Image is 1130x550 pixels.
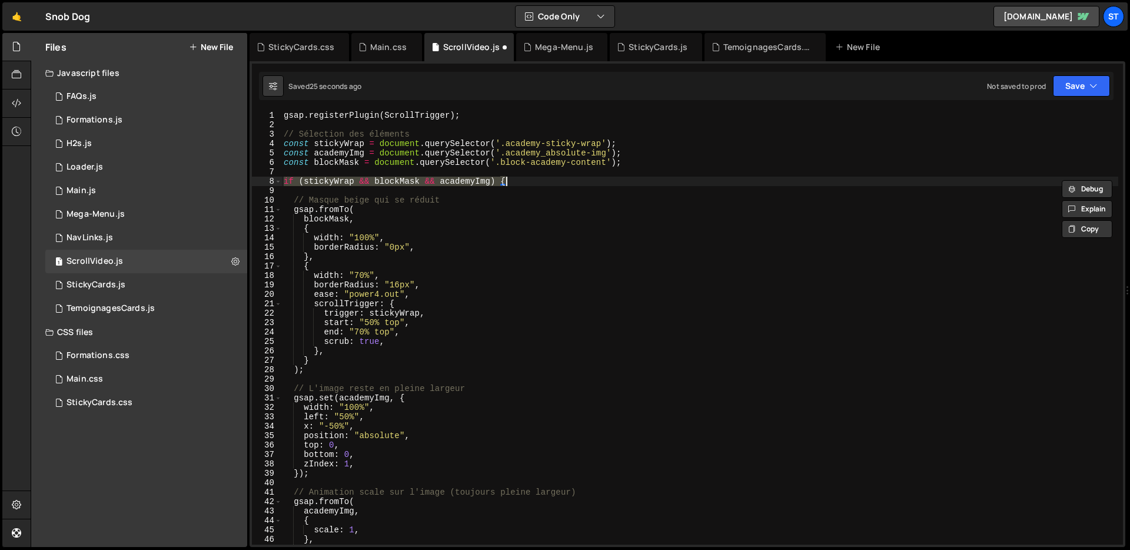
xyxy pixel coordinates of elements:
[252,403,282,412] div: 32
[67,115,122,125] div: Formations.js
[252,243,282,252] div: 15
[45,41,67,54] h2: Files
[629,41,687,53] div: StickyCards.js
[370,41,407,53] div: Main.css
[67,138,92,149] div: H2s.js
[252,535,282,544] div: 46
[252,337,282,346] div: 25
[252,318,282,327] div: 23
[516,6,614,27] button: Code Only
[252,506,282,516] div: 43
[252,186,282,196] div: 9
[252,158,282,167] div: 6
[252,440,282,450] div: 36
[2,2,31,31] a: 🤙
[67,233,113,243] div: NavLinks.js
[45,203,247,226] div: 16673/45804.js
[252,459,282,469] div: 38
[252,205,282,214] div: 11
[252,346,282,356] div: 26
[288,81,361,91] div: Saved
[252,290,282,299] div: 20
[252,422,282,431] div: 34
[67,397,132,408] div: StickyCards.css
[252,356,282,365] div: 27
[67,209,125,220] div: Mega-Menu.js
[31,320,247,344] div: CSS files
[189,42,233,52] button: New File
[252,177,282,186] div: 8
[45,391,247,415] div: 16673/45832.css
[45,273,247,297] div: 16673/45831.js
[45,344,247,367] div: 16673/45495.css
[268,41,334,53] div: StickyCards.css
[252,469,282,478] div: 39
[252,431,282,440] div: 35
[252,261,282,271] div: 17
[723,41,812,53] div: TemoignagesCards.js
[252,478,282,488] div: 40
[45,179,247,203] div: 16673/45489.js
[67,303,155,314] div: TemoignagesCards.js
[67,185,96,196] div: Main.js
[252,214,282,224] div: 12
[535,41,593,53] div: Mega-Menu.js
[252,488,282,497] div: 41
[252,120,282,130] div: 2
[835,41,885,53] div: New File
[1062,220,1112,238] button: Copy
[252,497,282,506] div: 42
[67,374,103,385] div: Main.css
[252,375,282,384] div: 29
[252,525,282,535] div: 45
[67,280,125,290] div: StickyCards.js
[1062,180,1112,198] button: Debug
[987,81,1046,91] div: Not saved to prod
[1053,75,1110,97] button: Save
[252,365,282,375] div: 28
[55,258,62,267] span: 1
[252,224,282,233] div: 13
[252,130,282,139] div: 3
[252,233,282,243] div: 14
[310,81,361,91] div: 25 seconds ago
[45,85,247,108] div: 16673/45803.js
[252,271,282,280] div: 18
[252,299,282,309] div: 21
[1062,200,1112,218] button: Explain
[45,132,247,155] div: 16673/45490.js
[252,196,282,205] div: 10
[45,250,247,273] div: 16673/45844.js
[252,450,282,459] div: 37
[252,327,282,337] div: 24
[252,280,282,290] div: 19
[67,256,123,267] div: ScrollVideo.js
[252,412,282,422] div: 33
[252,309,282,318] div: 22
[45,226,247,250] div: 16673/45522.js
[45,9,90,24] div: Snob Dog
[252,167,282,177] div: 7
[993,6,1099,27] a: [DOMAIN_NAME]
[1103,6,1124,27] a: St
[45,155,247,179] div: 16673/45801.js
[67,350,129,361] div: Formations.css
[252,393,282,403] div: 31
[252,384,282,393] div: 30
[443,41,500,53] div: ScrollVideo.js
[252,252,282,261] div: 16
[252,111,282,120] div: 1
[252,139,282,148] div: 4
[45,367,247,391] div: 16673/45521.css
[31,61,247,85] div: Javascript files
[67,91,97,102] div: FAQs.js
[45,297,247,320] div: 16673/45899.js
[45,108,247,132] div: 16673/45493.js
[252,148,282,158] div: 5
[67,162,103,173] div: Loader.js
[252,516,282,525] div: 44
